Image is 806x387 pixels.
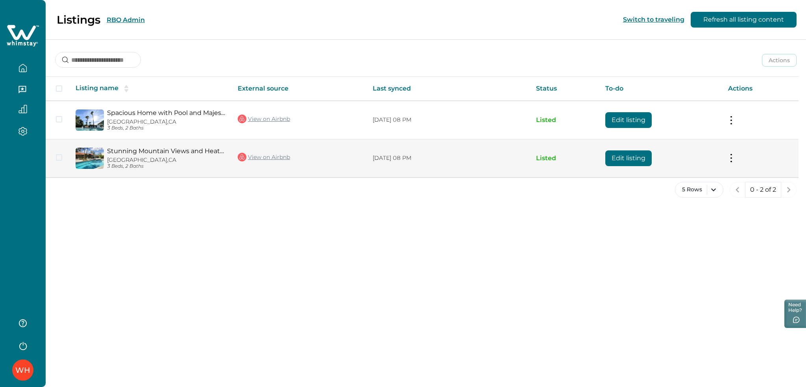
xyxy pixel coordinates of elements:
[231,77,366,101] th: External source
[238,114,290,124] a: View on Airbnb
[745,182,781,198] button: 0 - 2 of 2
[730,182,745,198] button: previous page
[373,154,523,162] p: [DATE] 08 PM
[750,186,776,194] p: 0 - 2 of 2
[691,12,797,28] button: Refresh all listing content
[373,116,523,124] p: [DATE] 08 PM
[530,77,599,101] th: Status
[107,147,225,155] a: Stunning Mountain Views and Heated Pools - Charming Modern Retreat
[107,109,225,117] a: Spacious Home with Pool and Majestic Mountain Views - Stunning Oasis
[57,13,100,26] p: Listings
[605,150,652,166] button: Edit listing
[76,109,104,131] img: propertyImage_Spacious Home with Pool and Majestic Mountain Views - Stunning Oasis
[107,125,225,131] p: 3 Beds, 2 Baths
[107,157,225,163] p: [GEOGRAPHIC_DATA], CA
[366,77,530,101] th: Last synced
[781,182,797,198] button: next page
[675,182,723,198] button: 5 Rows
[536,116,593,124] p: Listed
[107,119,225,125] p: [GEOGRAPHIC_DATA], CA
[15,361,30,380] div: Whimstay Host
[605,112,652,128] button: Edit listing
[118,85,134,93] button: sorting
[76,148,104,169] img: propertyImage_Stunning Mountain Views and Heated Pools - Charming Modern Retreat
[69,77,231,101] th: Listing name
[623,16,684,23] button: Switch to traveling
[107,16,145,24] button: RBO Admin
[722,77,799,101] th: Actions
[599,77,721,101] th: To-do
[536,154,593,162] p: Listed
[107,163,225,169] p: 3 Beds, 2 Baths
[762,54,797,67] button: Actions
[238,152,290,162] a: View on Airbnb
